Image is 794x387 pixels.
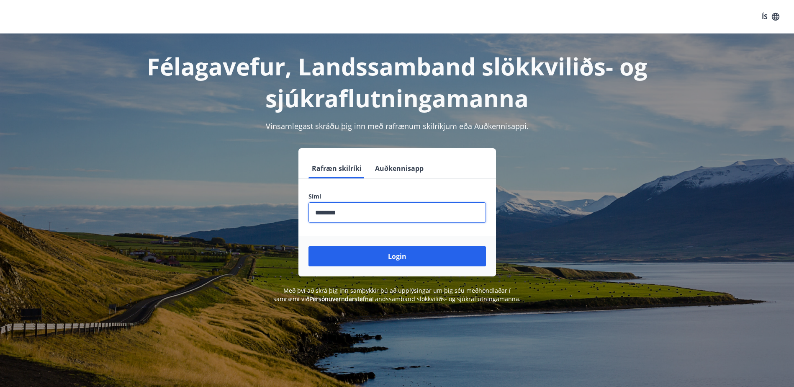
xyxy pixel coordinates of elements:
a: Persónuverndarstefna [309,295,372,303]
label: Sími [308,192,486,201]
button: Login [308,246,486,266]
span: Með því að skrá þig inn samþykkir þú að upplýsingar um þig séu meðhöndlaðar í samræmi við Landssa... [273,286,521,303]
button: Auðkennisapp [372,158,427,178]
button: ÍS [757,9,784,24]
button: Rafræn skilríki [308,158,365,178]
h1: Félagavefur, Landssamband slökkviliðs- og sjúkraflutningamanna [106,50,689,114]
span: Vinsamlegast skráðu þig inn með rafrænum skilríkjum eða Auðkennisappi. [266,121,529,131]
